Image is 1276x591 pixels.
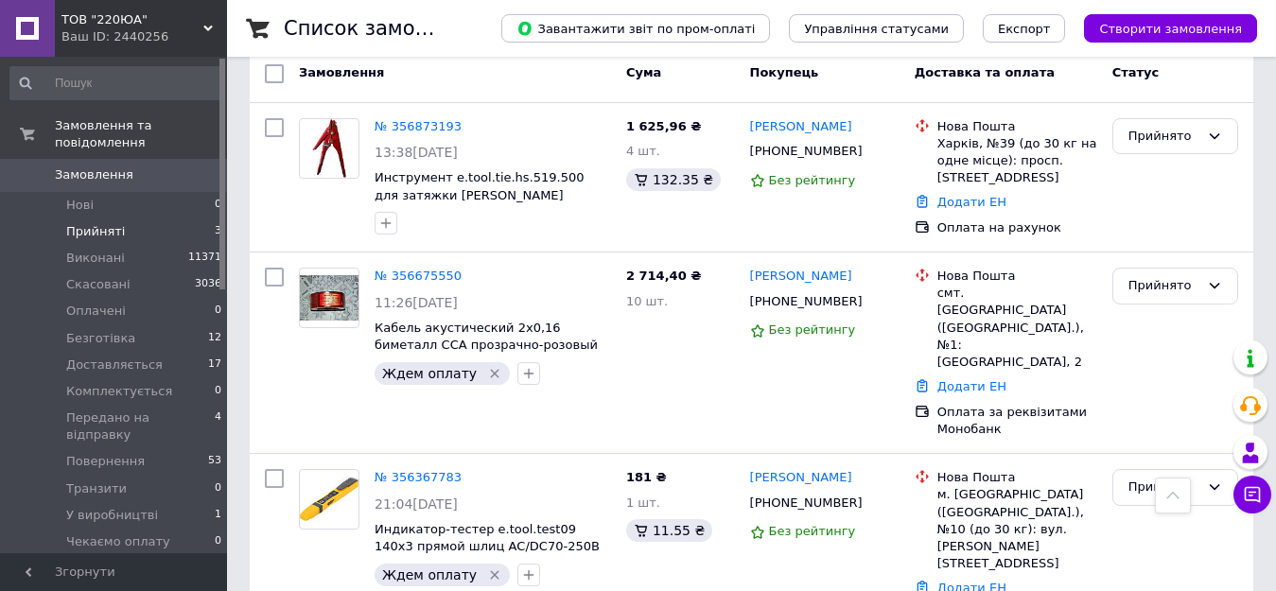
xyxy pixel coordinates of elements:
[66,250,125,267] span: Виконані
[1233,476,1271,513] button: Чат з покупцем
[750,294,863,308] span: [PHONE_NUMBER]
[375,295,458,310] span: 11:26[DATE]
[215,197,221,214] span: 0
[750,65,819,79] span: Покупець
[487,567,502,582] svg: Видалити мітку
[375,470,462,484] a: № 356367783
[195,276,221,293] span: 3036
[208,330,221,347] span: 12
[66,533,170,550] span: Чекаємо оплату
[375,522,600,571] a: Индикатор-тестер e.tool.test09 140х3 прямой шлиц АС/DC70-250В [DOMAIN_NAME] (t001109)
[284,17,476,40] h1: Список замовлень
[215,223,221,240] span: 3
[66,303,126,320] span: Оплачені
[300,275,358,320] img: Фото товару
[750,495,863,510] span: [PHONE_NUMBER]
[769,322,856,337] span: Без рейтингу
[299,268,359,328] a: Фото товару
[983,14,1066,43] button: Експорт
[375,496,458,512] span: 21:04[DATE]
[1084,14,1257,43] button: Створити замовлення
[215,507,221,524] span: 1
[299,469,359,530] a: Фото товару
[769,524,856,538] span: Без рейтингу
[937,135,1097,187] div: Харків, №39 (до 30 кг на одне місце): просп. [STREET_ADDRESS]
[937,268,1097,285] div: Нова Пошта
[61,11,203,28] span: ТОВ "220ЮА"
[1128,127,1199,147] div: Прийнято
[66,383,172,400] span: Комплектується
[66,453,145,470] span: Повернення
[382,366,477,381] span: Ждем оплату
[516,20,755,37] span: Завантажити звіт по пром-оплаті
[312,119,346,178] img: Фото товару
[375,170,609,237] a: Инструмент e.tool.tie.hs.519.500 для затяжки [PERSON_NAME] длиной 50-500мм, шириной 2,3-9мм [DOMA...
[66,480,127,497] span: Транзити
[626,269,701,283] span: 2 714,40 ₴
[55,117,227,151] span: Замовлення та повідомлення
[66,507,158,524] span: У виробництві
[626,144,660,158] span: 4 шт.
[1099,22,1242,36] span: Створити замовлення
[55,166,133,183] span: Замовлення
[66,223,125,240] span: Прийняті
[66,330,135,347] span: Безготівка
[1065,21,1257,35] a: Створити замовлення
[208,453,221,470] span: 53
[937,486,1097,572] div: м. [GEOGRAPHIC_DATA] ([GEOGRAPHIC_DATA].), №10 (до 30 кг): вул. [PERSON_NAME][STREET_ADDRESS]
[375,269,462,283] a: № 356675550
[937,285,1097,371] div: смт. [GEOGRAPHIC_DATA] ([GEOGRAPHIC_DATA].), №1: [GEOGRAPHIC_DATA], 2
[215,409,221,443] span: 4
[375,321,598,370] a: Кабель акустический 2х0,16 биметалл ССА прозрачно-розовый Sound Star Цена за 100м
[750,144,863,158] span: [PHONE_NUMBER]
[937,379,1006,393] a: Додати ЕН
[1128,478,1199,497] div: Прийнято
[188,250,221,267] span: 11371
[626,119,701,133] span: 1 625,96 ₴
[66,409,215,443] span: Передано на відправку
[937,219,1097,236] div: Оплата на рахунок
[626,294,668,308] span: 10 шт.
[299,65,384,79] span: Замовлення
[375,145,458,160] span: 13:38[DATE]
[626,168,721,191] div: 132.35 ₴
[789,14,964,43] button: Управління статусами
[501,14,770,43] button: Завантажити звіт по пром-оплаті
[626,519,712,542] div: 11.55 ₴
[215,303,221,320] span: 0
[769,173,856,187] span: Без рейтингу
[66,197,94,214] span: Нові
[937,195,1006,209] a: Додати ЕН
[750,469,852,487] a: [PERSON_NAME]
[626,470,667,484] span: 181 ₴
[9,66,223,100] input: Пошук
[215,480,221,497] span: 0
[215,533,221,550] span: 0
[66,356,163,374] span: Доставляється
[375,119,462,133] a: № 356873193
[299,118,359,179] a: Фото товару
[1128,276,1199,296] div: Прийнято
[804,22,949,36] span: Управління статусами
[915,65,1055,79] span: Доставка та оплата
[382,567,477,582] span: Ждем оплату
[300,478,358,522] img: Фото товару
[937,469,1097,486] div: Нова Пошта
[937,404,1097,438] div: Оплата за реквізитами Монобанк
[215,383,221,400] span: 0
[998,22,1051,36] span: Експорт
[626,495,660,510] span: 1 шт.
[626,65,661,79] span: Cума
[487,366,502,381] svg: Видалити мітку
[66,276,131,293] span: Скасовані
[750,268,852,286] a: [PERSON_NAME]
[1112,65,1160,79] span: Статус
[750,118,852,136] a: [PERSON_NAME]
[937,118,1097,135] div: Нова Пошта
[61,28,227,45] div: Ваш ID: 2440256
[208,356,221,374] span: 17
